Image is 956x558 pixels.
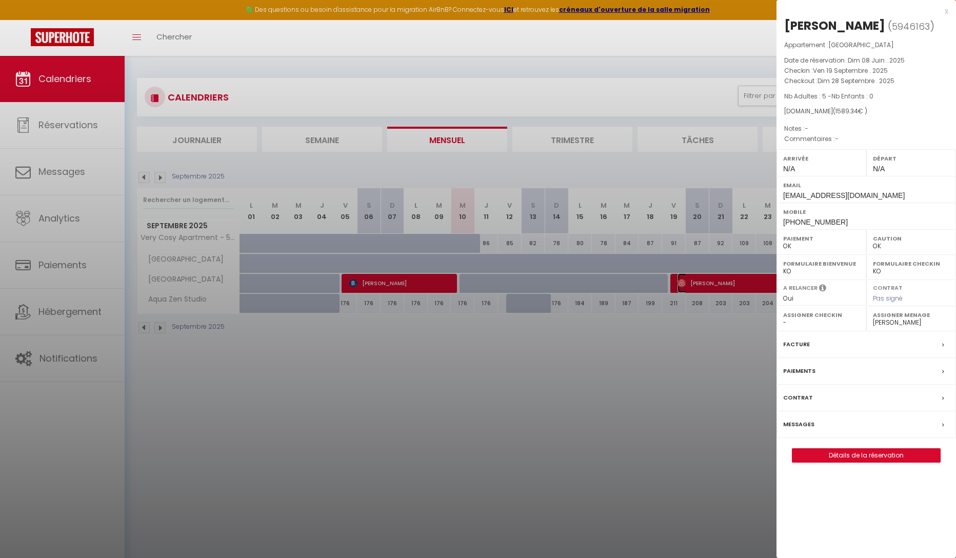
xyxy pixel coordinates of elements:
[783,180,949,190] label: Email
[792,449,940,462] a: Détails de la réservation
[784,55,948,66] p: Date de réservation :
[783,191,905,200] span: [EMAIL_ADDRESS][DOMAIN_NAME]
[784,92,873,101] span: Nb Adultes : 5 -
[888,19,934,33] span: ( )
[783,165,795,173] span: N/A
[873,153,949,164] label: Départ
[783,392,813,403] label: Contrat
[835,107,858,115] span: 1589.34
[805,124,808,133] span: -
[784,124,948,134] p: Notes :
[873,284,903,290] label: Contrat
[783,419,814,430] label: Messages
[784,40,948,50] p: Appartement :
[776,5,948,17] div: x
[783,339,810,350] label: Facture
[848,56,905,65] span: Dim 08 Juin . 2025
[783,258,860,269] label: Formulaire Bienvenue
[783,284,818,292] label: A relancer
[873,294,903,303] span: Pas signé
[833,107,867,115] span: ( € )
[783,218,848,226] span: [PHONE_NUMBER]
[783,207,949,217] label: Mobile
[783,153,860,164] label: Arrivée
[873,233,949,244] label: Caution
[792,448,941,463] button: Détails de la réservation
[784,76,948,86] p: Checkout :
[8,4,39,35] button: Ouvrir le widget de chat LiveChat
[813,66,888,75] span: Ven 19 Septembre . 2025
[873,165,885,173] span: N/A
[784,17,885,34] div: [PERSON_NAME]
[892,20,930,33] span: 5946163
[784,107,948,116] div: [DOMAIN_NAME]
[783,366,815,376] label: Paiements
[835,134,839,143] span: -
[819,284,826,295] i: Sélectionner OUI si vous souhaiter envoyer les séquences de messages post-checkout
[873,310,949,320] label: Assigner Menage
[818,76,894,85] span: Dim 28 Septembre . 2025
[831,92,873,101] span: Nb Enfants : 0
[784,134,948,144] p: Commentaires :
[783,233,860,244] label: Paiement
[783,310,860,320] label: Assigner Checkin
[873,258,949,269] label: Formulaire Checkin
[828,41,894,49] span: [GEOGRAPHIC_DATA]
[784,66,948,76] p: Checkin :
